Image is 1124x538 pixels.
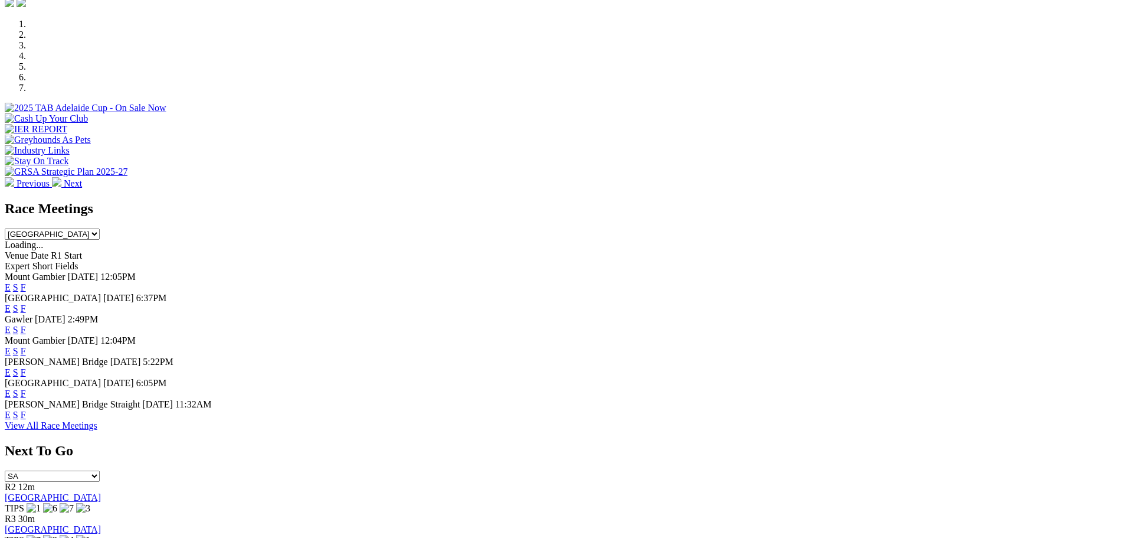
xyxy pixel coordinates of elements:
[5,410,11,420] a: E
[21,282,26,292] a: F
[18,514,35,524] span: 30m
[55,261,78,271] span: Fields
[5,493,101,503] a: [GEOGRAPHIC_DATA]
[5,201,1119,217] h2: Race Meetings
[51,250,82,260] span: R1 Start
[100,335,136,345] span: 12:04PM
[136,378,167,388] span: 6:05PM
[5,261,30,271] span: Expert
[31,250,48,260] span: Date
[5,346,11,356] a: E
[76,503,90,514] img: 3
[68,272,99,282] span: [DATE]
[100,272,136,282] span: 12:05PM
[110,357,141,367] span: [DATE]
[13,325,18,335] a: S
[5,482,16,492] span: R2
[103,378,134,388] span: [DATE]
[43,503,57,514] img: 6
[13,282,18,292] a: S
[5,135,91,145] img: Greyhounds As Pets
[5,113,88,124] img: Cash Up Your Club
[5,282,11,292] a: E
[64,178,82,188] span: Next
[136,293,167,303] span: 6:37PM
[5,503,24,513] span: TIPS
[52,178,82,188] a: Next
[68,335,99,345] span: [DATE]
[5,293,101,303] span: [GEOGRAPHIC_DATA]
[5,399,140,409] span: [PERSON_NAME] Bridge Straight
[13,346,18,356] a: S
[5,314,32,324] span: Gawler
[21,367,26,377] a: F
[5,145,70,156] img: Industry Links
[5,178,52,188] a: Previous
[5,272,65,282] span: Mount Gambier
[60,503,74,514] img: 7
[35,314,65,324] span: [DATE]
[5,335,65,345] span: Mount Gambier
[21,389,26,399] a: F
[27,503,41,514] img: 1
[5,103,166,113] img: 2025 TAB Adelaide Cup - On Sale Now
[18,482,35,492] span: 12m
[5,304,11,314] a: E
[13,367,18,377] a: S
[17,178,50,188] span: Previous
[21,325,26,335] a: F
[5,240,43,250] span: Loading...
[175,399,212,409] span: 11:32AM
[68,314,99,324] span: 2:49PM
[5,124,67,135] img: IER REPORT
[32,261,53,271] span: Short
[5,367,11,377] a: E
[5,250,28,260] span: Venue
[5,420,97,431] a: View All Race Meetings
[5,325,11,335] a: E
[13,304,18,314] a: S
[5,156,68,167] img: Stay On Track
[103,293,134,303] span: [DATE]
[5,389,11,399] a: E
[5,514,16,524] span: R3
[143,357,173,367] span: 5:22PM
[5,524,101,534] a: [GEOGRAPHIC_DATA]
[21,410,26,420] a: F
[5,443,1119,459] h2: Next To Go
[5,378,101,388] span: [GEOGRAPHIC_DATA]
[5,177,14,187] img: chevron-left-pager-white.svg
[142,399,173,409] span: [DATE]
[52,177,61,187] img: chevron-right-pager-white.svg
[5,357,108,367] span: [PERSON_NAME] Bridge
[5,167,127,177] img: GRSA Strategic Plan 2025-27
[21,346,26,356] a: F
[21,304,26,314] a: F
[13,389,18,399] a: S
[13,410,18,420] a: S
